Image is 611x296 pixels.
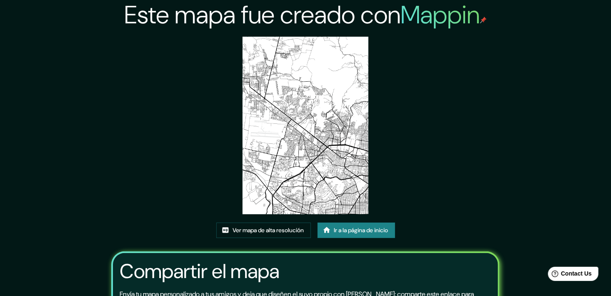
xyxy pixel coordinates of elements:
font: Ver mapa de alta resolución [233,225,304,236]
iframe: Help widget launcher [537,263,602,287]
a: Ver mapa de alta resolución [216,223,311,238]
a: Ir a la página de inicio [318,223,395,238]
font: Ir a la página de inicio [334,225,388,236]
img: created-map [243,37,368,214]
img: mappin-pin [480,17,487,23]
h3: Compartir el mapa [120,260,280,283]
